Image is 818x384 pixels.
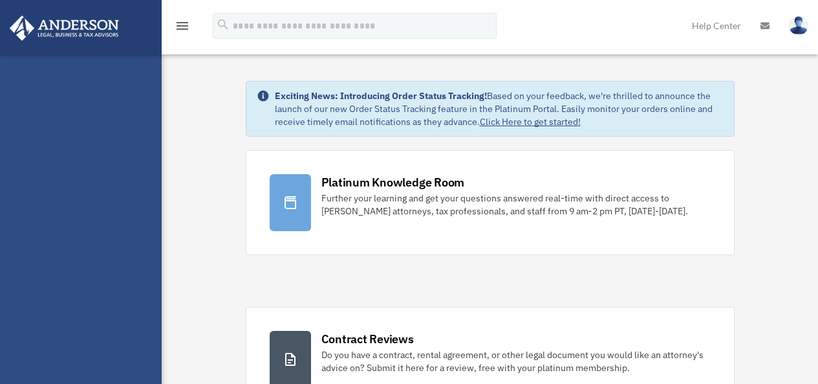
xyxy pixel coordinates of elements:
img: User Pic [789,16,808,35]
div: Based on your feedback, we're thrilled to announce the launch of our new Order Status Tracking fe... [275,89,724,128]
i: menu [175,18,190,34]
i: search [216,17,230,32]
div: Platinum Knowledge Room [321,174,465,190]
div: Do you have a contract, rental agreement, or other legal document you would like an attorney's ad... [321,348,711,374]
strong: Exciting News: Introducing Order Status Tracking! [275,90,487,102]
div: Contract Reviews [321,331,414,347]
a: Platinum Knowledge Room Further your learning and get your questions answered real-time with dire... [246,150,735,255]
a: Click Here to get started! [480,116,581,128]
img: Anderson Advisors Platinum Portal [6,16,123,41]
div: Further your learning and get your questions answered real-time with direct access to [PERSON_NAM... [321,192,711,218]
a: menu [175,23,190,34]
